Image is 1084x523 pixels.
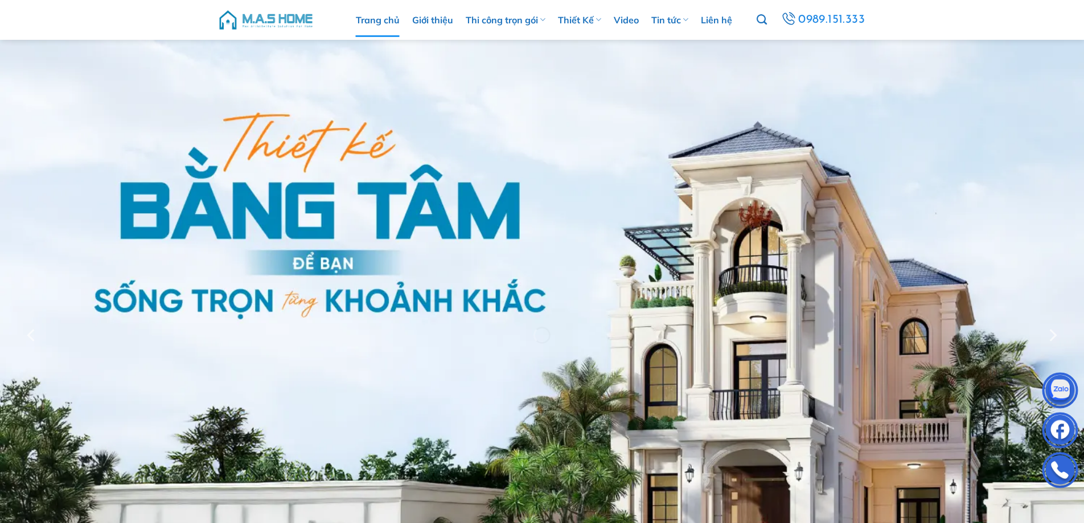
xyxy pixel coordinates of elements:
a: Thi công trọn gói [466,3,545,37]
a: 0989.151.333 [779,10,867,30]
button: Previous [22,275,42,396]
a: Thiết Kế [558,3,601,37]
a: Liên hệ [701,3,732,37]
img: Phone [1043,455,1077,489]
a: Tìm kiếm [757,8,767,32]
button: Next [1042,275,1062,396]
span: 0989.151.333 [798,10,865,30]
img: M.A.S HOME – Tổng Thầu Thiết Kế Và Xây Nhà Trọn Gói [217,3,314,37]
a: Video [614,3,639,37]
a: Trang chủ [356,3,400,37]
img: Facebook [1043,415,1077,449]
a: Tin tức [651,3,688,37]
img: Zalo [1043,375,1077,409]
a: Giới thiệu [412,3,453,37]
